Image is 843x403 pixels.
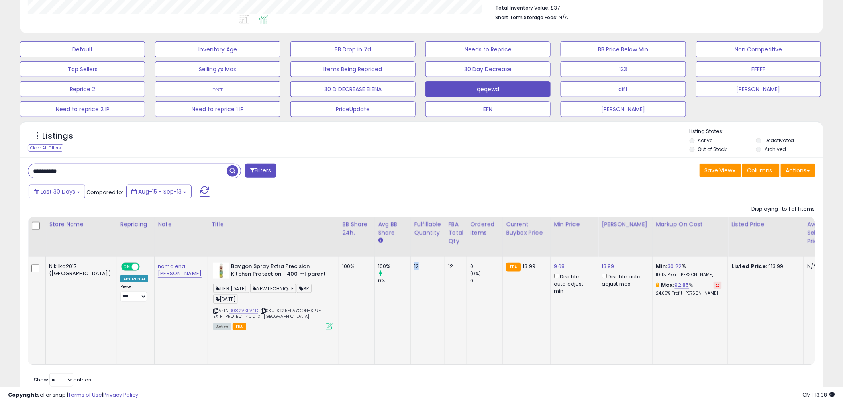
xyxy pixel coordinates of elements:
[158,262,202,278] a: namalena [PERSON_NAME]
[120,284,148,302] div: Preset:
[495,14,557,21] b: Short Term Storage Fees:
[448,220,463,245] div: FBA Total Qty
[155,101,280,117] button: Need to reprice 1 IP
[731,262,768,270] b: Listed Price:
[731,263,798,270] div: £13.99
[42,131,73,142] h5: Listings
[425,81,551,97] button: qeqewd
[29,185,85,198] button: Last 30 Days
[155,61,280,77] button: Selling @ Max
[290,61,416,77] button: Items Being Repriced
[245,164,276,178] button: Filters
[656,263,722,278] div: %
[213,284,249,293] span: TIER [DATE]
[20,101,145,117] button: Need to reprice 2 IP
[297,284,312,293] span: SK
[378,263,410,270] div: 100%
[470,263,502,270] div: 0
[103,391,138,399] a: Privacy Policy
[213,323,231,330] span: All listings currently available for purchase on Amazon
[698,137,713,144] label: Active
[602,272,646,288] div: Disable auto adjust max
[661,281,675,289] b: Max:
[20,41,145,57] button: Default
[554,220,595,229] div: Min Price
[765,137,794,144] label: Deactivated
[765,146,786,153] label: Archived
[155,41,280,57] button: Inventory Age
[213,263,333,329] div: ASIN:
[49,220,114,229] div: Store Name
[290,41,416,57] button: BB Drop in 7d
[213,307,321,319] span: | SKU: SK25-BAYGON-SPR-EXTR-PROTECT-400-X1-[GEOGRAPHIC_DATA]
[602,262,614,270] a: 13.99
[470,270,481,277] small: (0%)
[561,61,686,77] button: 123
[213,295,238,304] span: [DATE]
[803,391,835,399] span: 2025-10-14 13:38 GMT
[752,205,815,213] div: Displaying 1 to 1 of 1 items
[342,220,371,237] div: BB Share 24h.
[448,263,461,270] div: 12
[49,263,111,277] div: Nikilko2017 ([GEOGRAPHIC_DATA])
[731,220,800,229] div: Listed Price
[138,188,182,196] span: Aug-15 - Sep-13
[414,220,441,237] div: Fulfillable Quantity
[668,262,682,270] a: 30.22
[559,14,568,21] span: N/A
[696,41,821,57] button: Non Competitive
[742,164,780,177] button: Columns
[8,391,37,399] strong: Copyright
[20,81,145,97] button: Reprice 2
[250,284,296,293] span: NEWTECHNIQUE
[656,282,722,296] div: %
[414,263,439,270] div: 12
[425,61,551,77] button: 30 Day Decrease
[807,263,833,270] div: N/A
[554,272,592,295] div: Disable auto adjust min
[807,220,836,245] div: Avg Selling Price
[211,220,335,229] div: Title
[28,144,63,152] div: Clear All Filters
[229,307,258,314] a: B082VSPV4D
[495,2,809,12] li: £37
[656,272,722,278] p: 11.61% Profit [PERSON_NAME]
[506,220,547,237] div: Current Buybox Price
[656,220,725,229] div: Markup on Cost
[139,264,151,270] span: OFF
[470,277,502,284] div: 0
[698,146,727,153] label: Out of Stock
[378,237,383,244] small: Avg BB Share.
[425,101,551,117] button: EFN
[378,277,410,284] div: 0%
[675,281,689,289] a: 92.85
[122,264,132,270] span: ON
[378,220,407,237] div: Avg BB Share
[506,263,521,272] small: FBA
[126,185,192,198] button: Aug-15 - Sep-13
[554,262,565,270] a: 9.68
[425,41,551,57] button: Needs to Reprice
[231,263,328,280] b: Baygon Spray Extra Precision Kitchen Protection - 400 ml parent
[290,81,416,97] button: 30 D DECREASE ELENA
[781,164,815,177] button: Actions
[561,81,686,97] button: diff
[653,217,728,257] th: The percentage added to the cost of goods (COGS) that forms the calculator for Min & Max prices.
[155,81,280,97] button: тест
[700,164,741,177] button: Save View
[233,323,246,330] span: FBA
[290,101,416,117] button: PriceUpdate
[20,61,145,77] button: Top Sellers
[68,391,102,399] a: Terms of Use
[34,376,91,383] span: Show: entries
[696,81,821,97] button: [PERSON_NAME]
[158,220,204,229] div: Note
[213,263,229,279] img: 41CSmc30OQL._SL40_.jpg
[120,275,148,282] div: Amazon AI
[470,220,499,237] div: Ordered Items
[656,262,668,270] b: Min:
[41,188,75,196] span: Last 30 Days
[342,263,369,270] div: 100%
[523,262,536,270] span: 13.99
[561,101,686,117] button: [PERSON_NAME]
